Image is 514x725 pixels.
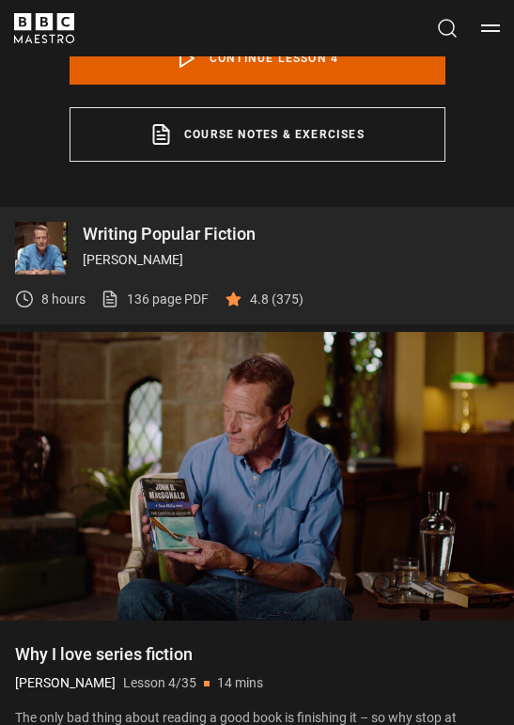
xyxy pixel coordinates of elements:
[15,673,116,693] p: [PERSON_NAME]
[14,13,74,43] svg: BBC Maestro
[101,290,209,309] a: 136 page PDF
[217,673,263,693] p: 14 mins
[41,290,86,309] p: 8 hours
[83,250,499,270] p: [PERSON_NAME]
[123,673,196,693] p: Lesson 4/35
[15,643,499,666] h1: Why I love series fiction
[83,226,499,243] p: Writing Popular Fiction
[70,32,445,85] a: Continue lesson 4
[70,107,445,162] a: Course notes & exercises
[481,19,500,38] button: Toggle navigation
[250,290,304,309] p: 4.8 (375)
